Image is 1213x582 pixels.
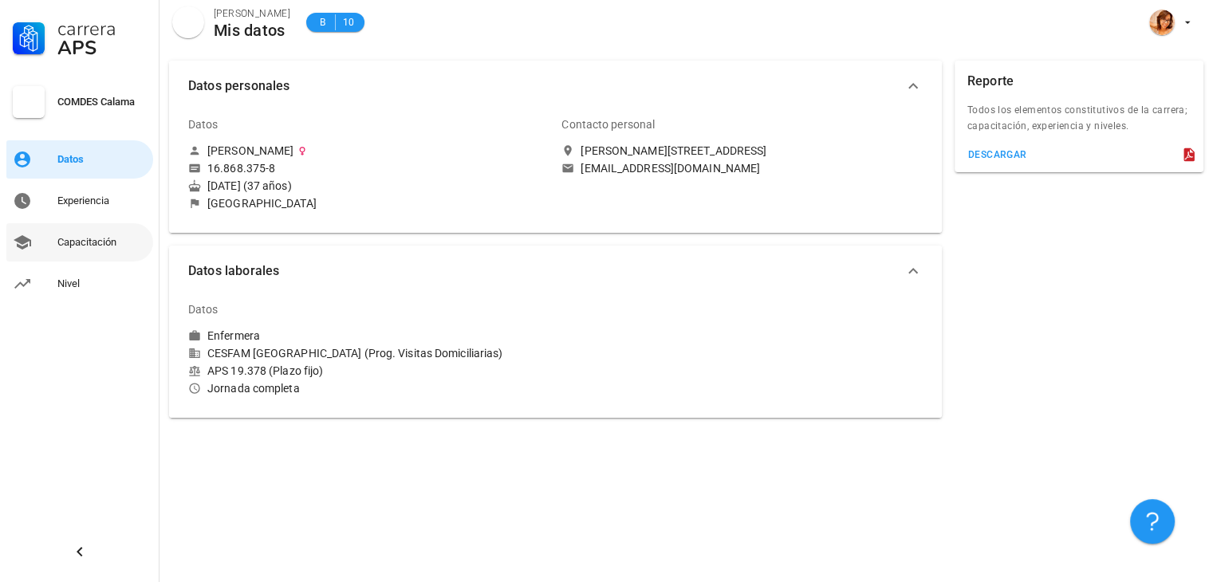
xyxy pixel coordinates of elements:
[188,346,549,360] div: CESFAM [GEOGRAPHIC_DATA] (Prog. Visitas Domiciliarias)
[57,153,147,166] div: Datos
[214,6,290,22] div: [PERSON_NAME]
[581,144,766,158] div: [PERSON_NAME][STREET_ADDRESS]
[207,196,317,210] div: [GEOGRAPHIC_DATA]
[561,105,655,144] div: Contacto personal
[6,140,153,179] a: Datos
[188,364,549,378] div: APS 19.378 (Plazo fijo)
[188,75,904,97] span: Datos personales
[188,290,219,328] div: Datos
[57,96,147,108] div: COMDES Calama
[342,14,355,30] span: 10
[172,6,204,38] div: avatar
[57,195,147,207] div: Experiencia
[967,61,1014,102] div: Reporte
[967,149,1027,160] div: descargar
[188,381,549,395] div: Jornada completa
[207,328,260,343] div: Enfermera
[961,144,1034,166] button: descargar
[1149,10,1175,35] div: avatar
[581,161,760,175] div: [EMAIL_ADDRESS][DOMAIN_NAME]
[316,14,329,30] span: B
[561,144,922,158] a: [PERSON_NAME][STREET_ADDRESS]
[561,161,922,175] a: [EMAIL_ADDRESS][DOMAIN_NAME]
[188,105,219,144] div: Datos
[57,236,147,249] div: Capacitación
[188,260,904,282] span: Datos laborales
[207,161,275,175] div: 16.868.375-8
[214,22,290,39] div: Mis datos
[955,102,1203,144] div: Todos los elementos constitutivos de la carrera; capacitación, experiencia y niveles.
[57,277,147,290] div: Nivel
[188,179,549,193] div: [DATE] (37 años)
[6,182,153,220] a: Experiencia
[6,265,153,303] a: Nivel
[57,19,147,38] div: Carrera
[57,38,147,57] div: APS
[6,223,153,262] a: Capacitación
[169,246,942,297] button: Datos laborales
[169,61,942,112] button: Datos personales
[207,144,293,158] div: [PERSON_NAME]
